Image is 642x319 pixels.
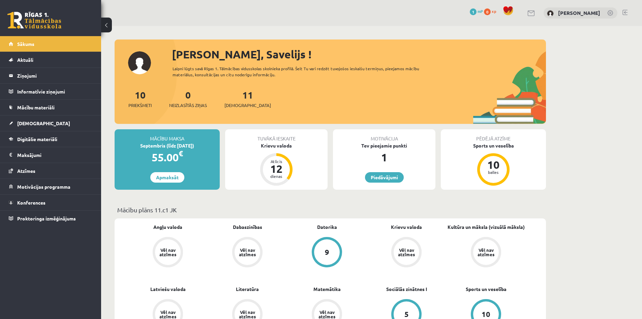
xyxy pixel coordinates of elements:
div: Tuvākā ieskaite [225,129,328,142]
div: Vēl nav atzīmes [397,248,416,257]
span: Sākums [17,41,34,47]
div: Krievu valoda [225,142,328,149]
div: Septembris (līdz [DATE]) [115,142,220,149]
div: 10 [482,311,490,318]
span: Mācību materiāli [17,104,55,110]
span: [DEMOGRAPHIC_DATA] [17,120,70,126]
a: Krievu valoda [391,223,422,231]
a: Vēl nav atzīmes [367,237,446,269]
img: Savelijs Baranovs [547,10,554,17]
div: Motivācija [333,129,435,142]
a: 11[DEMOGRAPHIC_DATA] [224,89,271,109]
p: Mācību plāns 11.c1 JK [117,205,543,214]
span: Digitālie materiāli [17,136,57,142]
a: Literatūra [236,286,259,293]
a: Angļu valoda [153,223,182,231]
a: Aktuāli [9,52,93,68]
div: Vēl nav atzīmes [238,248,257,257]
a: Piedāvājumi [365,172,404,183]
a: Sākums [9,36,93,52]
a: Datorika [317,223,337,231]
a: Latviešu valoda [150,286,186,293]
div: Vēl nav atzīmes [238,310,257,319]
span: Motivācijas programma [17,184,70,190]
a: Krievu valoda Atlicis 12 dienas [225,142,328,187]
a: Konferences [9,195,93,210]
div: [PERSON_NAME], Savelijs ! [172,46,546,62]
div: 1 [333,149,435,165]
span: Konferences [17,200,45,206]
span: [DEMOGRAPHIC_DATA] [224,102,271,109]
a: [DEMOGRAPHIC_DATA] [9,115,93,131]
div: 10 [483,159,503,170]
a: 0Neizlasītās ziņas [169,89,207,109]
div: Sports un veselība [441,142,546,149]
div: Vēl nav atzīmes [158,248,177,257]
div: 12 [266,163,286,174]
a: Vēl nav atzīmes [446,237,526,269]
a: 0 xp [484,8,499,14]
a: Digitālie materiāli [9,131,93,147]
a: Dabaszinības [233,223,262,231]
div: 5 [404,311,409,318]
div: balles [483,170,503,174]
a: 10Priekšmeti [128,89,152,109]
a: Sports un veselība [466,286,507,293]
a: 9 [287,237,367,269]
div: Mācību maksa [115,129,220,142]
a: Rīgas 1. Tālmācības vidusskola [7,12,61,29]
span: Priekšmeti [128,102,152,109]
span: Aktuāli [17,57,33,63]
div: Vēl nav atzīmes [477,248,495,257]
a: Mācību materiāli [9,100,93,115]
a: Motivācijas programma [9,179,93,194]
span: Atzīmes [17,168,35,174]
div: 55.00 [115,149,220,165]
legend: Ziņojumi [17,68,93,83]
div: Vēl nav atzīmes [317,310,336,319]
a: Informatīvie ziņojumi [9,84,93,99]
a: Kultūra un māksla (vizuālā māksla) [448,223,525,231]
legend: Maksājumi [17,147,93,163]
div: Laipni lūgts savā Rīgas 1. Tālmācības vidusskolas skolnieka profilā. Šeit Tu vari redzēt tuvojošo... [173,65,431,78]
span: 1 [470,8,477,15]
span: 0 [484,8,491,15]
a: [PERSON_NAME] [558,9,600,16]
a: Vēl nav atzīmes [128,237,208,269]
span: xp [492,8,496,14]
div: Vēl nav atzīmes [158,310,177,319]
div: Tev pieejamie punkti [333,142,435,149]
a: Sports un veselība 10 balles [441,142,546,187]
a: Sociālās zinātnes I [386,286,427,293]
a: Ziņojumi [9,68,93,83]
a: Vēl nav atzīmes [208,237,287,269]
div: 9 [325,248,329,256]
a: Atzīmes [9,163,93,179]
div: Atlicis [266,159,286,163]
a: 1 mP [470,8,483,14]
a: Proktoringa izmēģinājums [9,211,93,226]
legend: Informatīvie ziņojumi [17,84,93,99]
span: Proktoringa izmēģinājums [17,215,76,221]
a: Apmaksāt [150,172,184,183]
a: Matemātika [313,286,341,293]
span: mP [478,8,483,14]
div: dienas [266,174,286,178]
div: Pēdējā atzīme [441,129,546,142]
span: € [179,149,183,158]
a: Maksājumi [9,147,93,163]
span: Neizlasītās ziņas [169,102,207,109]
